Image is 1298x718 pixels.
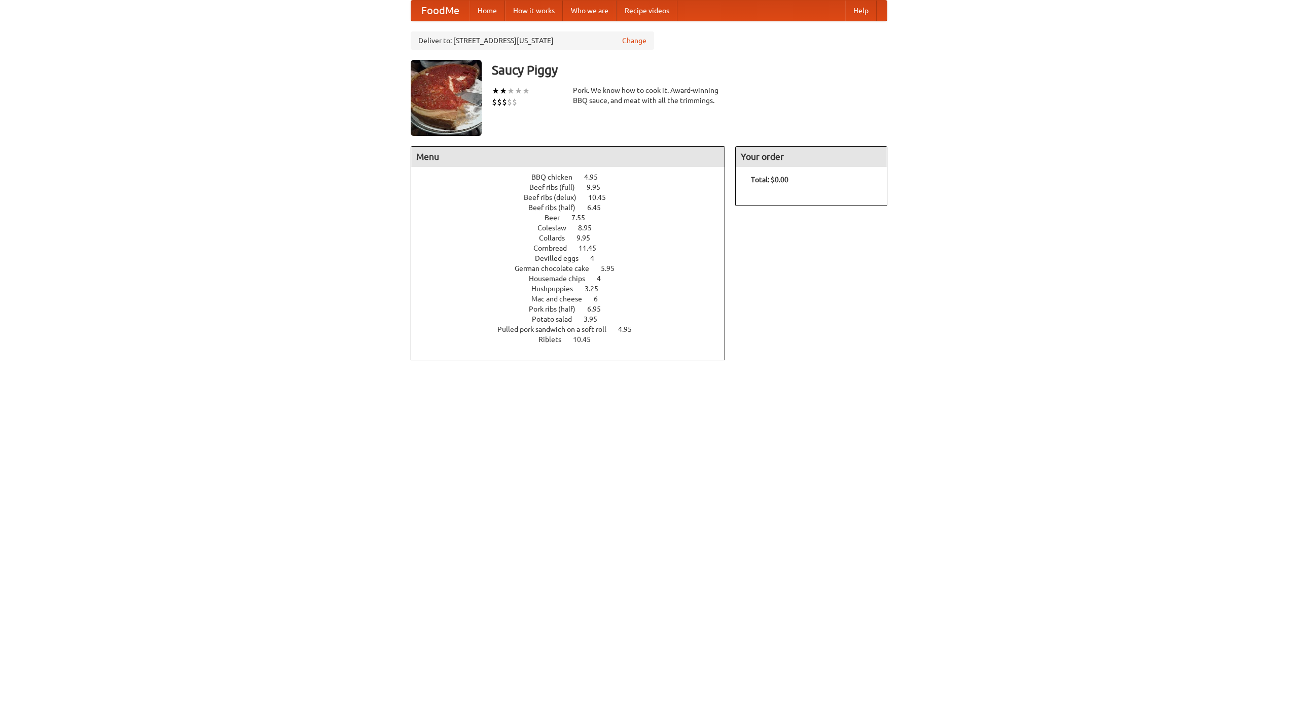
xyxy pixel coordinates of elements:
span: 4 [597,275,611,283]
span: Devilled eggs [535,254,589,262]
h4: Menu [411,147,725,167]
span: Potato salad [532,315,582,323]
span: BBQ chicken [531,173,583,181]
span: 3.25 [585,285,608,293]
li: $ [502,96,507,108]
span: Beer [545,214,570,222]
a: German chocolate cake 5.95 [515,264,633,272]
span: Beef ribs (delux) [524,193,587,201]
a: Mac and cheese 6 [531,295,617,303]
a: Who we are [563,1,617,21]
a: Pulled pork sandwich on a soft roll 4.95 [497,325,651,333]
div: Deliver to: [STREET_ADDRESS][US_STATE] [411,31,654,50]
h3: Saucy Piggy [492,60,887,80]
span: Beef ribs (half) [528,203,586,212]
span: Housemade chips [529,275,595,283]
a: Riblets 10.45 [538,335,609,344]
span: Pork ribs (half) [529,305,586,313]
a: Devilled eggs 4 [535,254,613,262]
span: 7.55 [571,214,595,222]
span: 9.95 [587,183,610,191]
a: Beef ribs (delux) 10.45 [524,193,625,201]
span: 10.45 [588,193,616,201]
span: 4.95 [618,325,642,333]
a: Hushpuppies 3.25 [531,285,617,293]
a: Coleslaw 8.95 [537,224,610,232]
span: 3.95 [584,315,607,323]
span: Mac and cheese [531,295,592,303]
span: 6 [594,295,608,303]
span: 5.95 [601,264,625,272]
a: Help [845,1,877,21]
li: ★ [507,85,515,96]
a: Recipe videos [617,1,677,21]
span: Pulled pork sandwich on a soft roll [497,325,617,333]
a: Home [470,1,505,21]
span: 4.95 [584,173,608,181]
span: 6.45 [587,203,611,212]
span: Collards [539,234,575,242]
a: Potato salad 3.95 [532,315,616,323]
span: Riblets [538,335,571,344]
a: Cornbread 11.45 [533,244,615,252]
li: ★ [499,85,507,96]
span: 11.45 [579,244,606,252]
a: Housemade chips 4 [529,275,620,283]
span: 8.95 [578,224,602,232]
li: $ [507,96,512,108]
span: 9.95 [576,234,600,242]
div: Pork. We know how to cook it. Award-winning BBQ sauce, and meat with all the trimmings. [573,85,725,106]
a: Collards 9.95 [539,234,609,242]
img: angular.jpg [411,60,482,136]
span: Coleslaw [537,224,576,232]
a: Change [622,36,646,46]
a: Beef ribs (half) 6.45 [528,203,620,212]
li: $ [497,96,502,108]
a: FoodMe [411,1,470,21]
li: ★ [522,85,530,96]
span: Beef ribs (full) [529,183,585,191]
span: 4 [590,254,604,262]
li: $ [492,96,497,108]
span: German chocolate cake [515,264,599,272]
span: Cornbread [533,244,577,252]
b: Total: $0.00 [751,176,788,184]
a: How it works [505,1,563,21]
span: 10.45 [573,335,601,344]
a: BBQ chicken 4.95 [531,173,617,181]
a: Beef ribs (full) 9.95 [529,183,619,191]
span: 6.95 [587,305,611,313]
li: ★ [492,85,499,96]
h4: Your order [736,147,887,167]
a: Pork ribs (half) 6.95 [529,305,620,313]
a: Beer 7.55 [545,214,604,222]
span: Hushpuppies [531,285,583,293]
li: $ [512,96,517,108]
li: ★ [515,85,522,96]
